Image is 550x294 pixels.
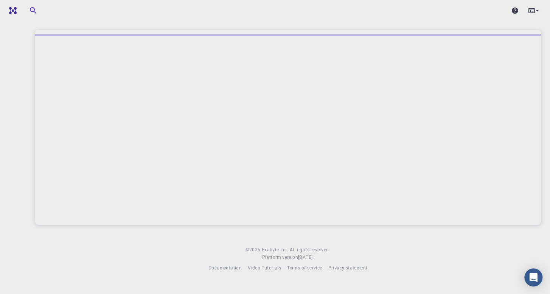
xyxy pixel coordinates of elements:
span: Privacy statement [328,265,367,271]
span: Exabyte Inc. [262,246,288,252]
span: Terms of service [287,265,322,271]
a: Documentation [208,264,242,272]
a: [DATE]. [298,254,314,261]
a: Terms of service [287,264,322,272]
a: Exabyte Inc. [262,246,288,254]
span: Documentation [208,265,242,271]
span: Video Tutorials [248,265,281,271]
a: Privacy statement [328,264,367,272]
span: © 2025 [245,246,261,254]
span: All rights reserved. [290,246,330,254]
div: Open Intercom Messenger [524,268,542,286]
span: Platform version [262,254,298,261]
span: [DATE] . [298,254,314,260]
img: logo [6,7,17,14]
a: Video Tutorials [248,264,281,272]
